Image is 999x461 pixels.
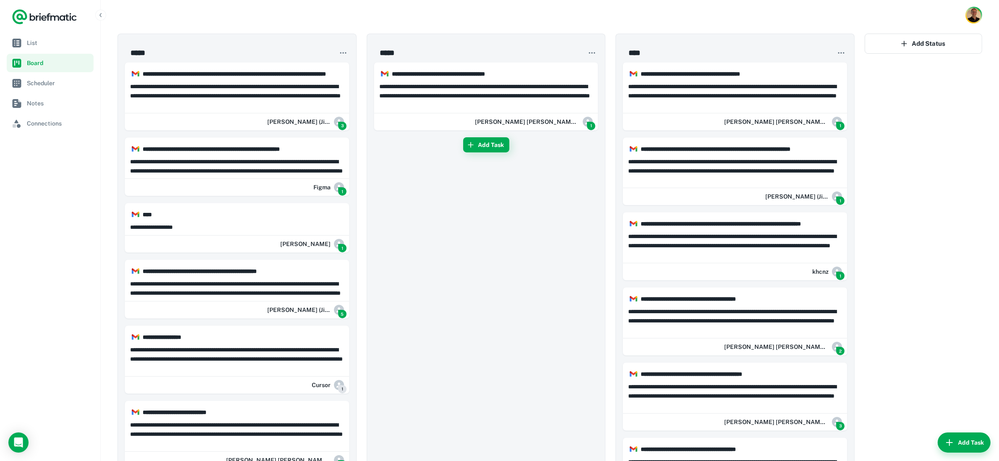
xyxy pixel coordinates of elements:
[312,380,331,390] h6: Cursor
[630,220,637,228] img: https://app.briefmatic.com/assets/integrations/gmail.png
[27,58,90,68] span: Board
[587,122,595,130] span: 1
[312,377,344,393] div: Cursor
[712,414,842,430] div: Robert Mark (Jira)
[836,122,845,130] span: 1
[132,267,139,275] img: https://app.briefmatic.com/assets/integrations/gmail.png
[7,114,94,133] a: Connections
[27,99,90,108] span: Notes
[712,113,842,130] div: Robert Mark (Jira)
[132,70,139,78] img: https://app.briefmatic.com/assets/integrations/gmail.png
[938,432,991,453] button: Add Task
[338,385,347,393] span: 1
[313,179,344,196] div: Figma
[280,239,331,249] h6: [PERSON_NAME]
[265,113,344,130] div: Karl Chaffey (Jira)
[630,370,637,378] img: https://app.briefmatic.com/assets/integrations/gmail.png
[712,338,842,355] div: Robert Mark (Jira)
[724,342,829,351] h6: [PERSON_NAME] [PERSON_NAME] (Jira)
[766,192,829,201] h6: [PERSON_NAME] (Jira)
[338,122,347,130] span: 3
[267,305,330,314] h6: [PERSON_NAME] (Jira)
[313,183,331,192] h6: Figma
[836,422,845,430] span: 3
[8,432,29,453] div: Load Chat
[7,34,94,52] a: List
[267,117,330,126] h6: [PERSON_NAME] (Jira)
[132,211,139,218] img: https://app.briefmatic.com/assets/integrations/gmail.png
[381,70,389,78] img: https://app.briefmatic.com/assets/integrations/gmail.png
[865,34,982,54] button: Add Status
[280,236,344,252] div: Mauricio Peirone
[12,8,77,25] a: Logo
[836,196,845,205] span: 1
[812,263,842,280] div: khcnz
[630,445,637,453] img: https://app.briefmatic.com/assets/integrations/gmail.png
[630,145,637,153] img: https://app.briefmatic.com/assets/integrations/gmail.png
[7,94,94,113] a: Notes
[462,113,593,130] div: Robert Mark (Jira)
[7,74,94,92] a: Scheduler
[836,272,845,280] span: 1
[338,310,347,318] span: 5
[965,7,982,24] button: Account button
[7,54,94,72] a: Board
[763,188,842,205] div: Karl Chaffey (Jira)
[338,187,347,196] span: 1
[967,8,981,22] img: Mauricio Peirone
[27,38,90,47] span: List
[132,145,139,153] img: https://app.briefmatic.com/assets/integrations/gmail.png
[812,267,829,276] h6: khcnz
[132,409,139,416] img: https://app.briefmatic.com/assets/integrations/gmail.png
[475,117,580,126] h6: [PERSON_NAME] [PERSON_NAME] (Jira)
[724,117,829,126] h6: [PERSON_NAME] [PERSON_NAME] (Jira)
[338,244,347,252] span: 1
[132,333,139,341] img: https://app.briefmatic.com/assets/integrations/gmail.png
[724,417,829,427] h6: [PERSON_NAME] [PERSON_NAME] (Jira)
[630,295,637,303] img: https://app.briefmatic.com/assets/integrations/gmail.png
[836,347,845,355] span: 2
[27,119,90,128] span: Connections
[630,70,637,78] img: https://app.briefmatic.com/assets/integrations/gmail.png
[463,137,509,152] button: Add Task
[265,301,344,318] div: Karl Chaffey (Jira)
[27,79,90,88] span: Scheduler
